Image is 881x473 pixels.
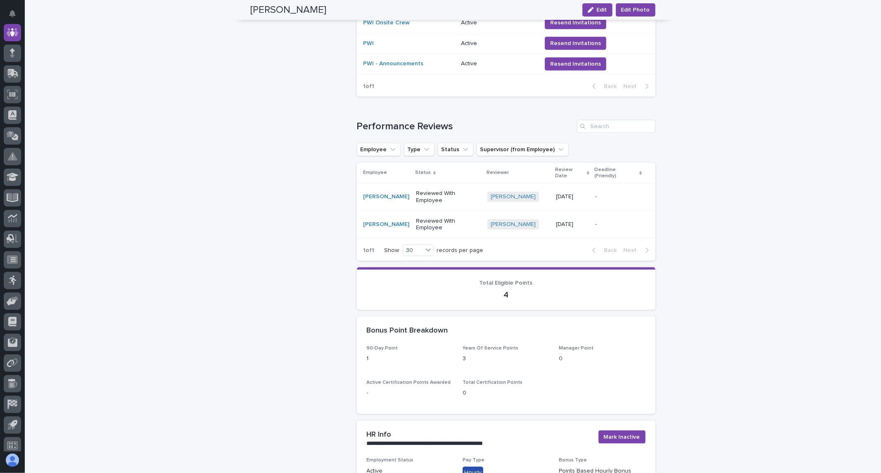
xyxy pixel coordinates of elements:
[463,458,484,463] span: Pay Type
[437,247,484,254] p: records per page
[367,458,414,463] span: Employment Status
[559,346,594,351] span: Manager Point
[363,19,410,26] a: PWI Onsite Crew
[367,389,453,397] p: -
[550,60,601,68] span: Resend Invitations
[624,247,642,253] span: Next
[624,83,642,89] span: Next
[545,37,606,50] button: Resend Invitations
[357,240,381,261] p: 1 of 1
[363,193,410,200] a: [PERSON_NAME]
[363,221,410,228] a: [PERSON_NAME]
[595,192,598,200] p: -
[357,211,655,238] tr: [PERSON_NAME] Reviewed With Employee[PERSON_NAME] [DATE]--
[367,354,453,363] p: 1
[621,6,650,14] span: Edit Photo
[616,3,655,17] button: Edit Photo
[251,4,327,16] h2: [PERSON_NAME]
[550,19,601,27] span: Resend Invitations
[438,143,473,156] button: Status
[463,354,549,363] p: 3
[559,354,645,363] p: 0
[4,5,21,22] button: Notifications
[598,430,646,444] button: Mark Inactive
[363,40,374,47] a: PWI
[599,83,617,89] span: Back
[403,246,423,255] div: 30
[545,16,606,29] button: Resend Invitations
[555,165,585,181] p: Review Date
[357,121,574,133] h1: Performance Reviews
[461,19,535,26] p: Active
[594,165,637,181] p: Deadline (Friendly)
[586,247,620,254] button: Back
[416,218,481,232] p: Reviewed With Employee
[416,168,431,177] p: Status
[620,247,655,254] button: Next
[367,430,392,440] h2: HR Info
[357,33,655,54] tr: PWI ActiveResend Invitations
[404,143,435,156] button: Type
[363,60,424,67] a: PWI - Announcements
[463,380,522,385] span: Total Certification Points
[577,120,655,133] input: Search
[357,12,655,33] tr: PWI Onsite Crew ActiveResend Invitations
[550,39,601,48] span: Resend Invitations
[586,83,620,90] button: Back
[599,247,617,253] span: Back
[10,10,21,23] div: Notifications
[477,143,569,156] button: Supervisor (from Employee)
[582,3,613,17] button: Edit
[604,433,640,441] span: Mark Inactive
[620,83,655,90] button: Next
[367,346,398,351] span: 90-Day Point
[487,168,509,177] p: Reviewer
[4,452,21,469] button: users-avatar
[416,190,481,204] p: Reviewed With Employee
[556,221,589,228] p: [DATE]
[597,7,607,13] span: Edit
[595,219,598,228] p: -
[367,380,451,385] span: Active Certification Points Awarded
[461,60,535,67] p: Active
[491,193,536,200] a: [PERSON_NAME]
[491,221,536,228] a: [PERSON_NAME]
[480,280,533,286] span: Total Eligible Points
[559,458,587,463] span: Bonus Type
[367,290,646,300] p: 4
[556,193,589,200] p: [DATE]
[357,76,381,97] p: 1 of 1
[357,183,655,211] tr: [PERSON_NAME] Reviewed With Employee[PERSON_NAME] [DATE]--
[363,168,387,177] p: Employee
[357,143,401,156] button: Employee
[461,40,535,47] p: Active
[463,346,518,351] span: Years Of Service Points
[545,57,606,71] button: Resend Invitations
[385,247,399,254] p: Show
[463,389,549,397] p: 0
[367,326,448,335] h2: Bonus Point Breakdown
[357,54,655,74] tr: PWI - Announcements ActiveResend Invitations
